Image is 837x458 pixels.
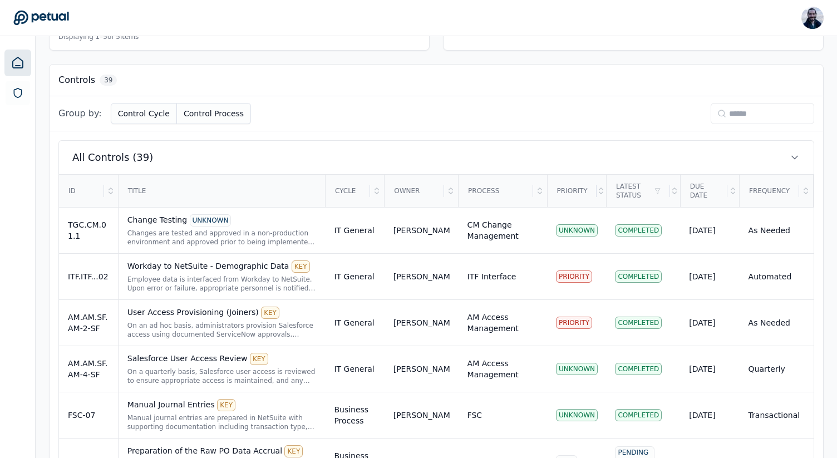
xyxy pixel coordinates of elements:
td: Transactional [740,392,814,439]
span: Displaying 1– 5 of 5 items [58,32,139,41]
div: Priority [548,175,597,206]
div: Latest Status [607,175,670,206]
div: Changes are tested and approved in a non-production environment and approved prior to being imple... [127,229,317,247]
h3: Controls [58,73,95,87]
td: As Needed [740,208,814,254]
span: All Controls (39) [72,150,153,165]
a: Dashboard [4,50,31,76]
div: Process [459,175,533,206]
td: IT General [325,254,384,300]
div: ID [60,175,104,206]
a: Go to Dashboard [13,10,69,26]
div: [PERSON_NAME] [393,225,450,236]
div: PRIORITY [556,317,592,329]
div: FSC [467,410,482,421]
div: FSC-07 [68,410,109,421]
div: CM Change Management [467,219,538,242]
button: Control Cycle [111,103,177,124]
div: [PERSON_NAME] [393,271,450,282]
div: User Access Provisioning (Joiners) [127,307,317,319]
td: IT General [325,300,384,346]
div: On a quarterly basis, Salesforce user access is reviewed to ensure appropriate access is maintain... [127,367,317,385]
div: Change Testing [127,214,317,226]
div: KEY [217,399,235,411]
div: UNKNOWN [556,409,598,421]
div: UNKNOWN [556,224,598,237]
td: IT General [325,346,384,392]
span: Group by: [58,107,102,120]
div: Workday to NetSuite - Demographic Data [127,260,317,273]
div: TGC.CM.01.1 [68,219,109,242]
div: Completed [615,409,662,421]
img: Roberto Fernandez [801,7,824,29]
div: Manual Journal Entries [127,399,317,411]
div: ITF.ITF...02 [68,271,109,282]
div: KEY [284,445,303,457]
div: Salesforce User Access Review [127,353,317,365]
div: PRIORITY [556,270,592,283]
div: [DATE] [689,317,730,328]
div: KEY [292,260,310,273]
div: Due Date [681,175,727,206]
div: Owner [385,175,444,206]
button: All Controls (39) [59,141,814,174]
div: UNKNOWN [190,214,232,226]
div: UNKNOWN [556,363,598,375]
div: Completed [615,224,662,237]
div: [DATE] [689,225,730,236]
div: ITF Interface [467,271,516,282]
div: Cycle [326,175,370,206]
div: Preparation of the Raw PO Data Accrual [127,445,317,457]
div: KEY [261,307,279,319]
div: Completed [615,270,662,283]
button: Control Process [177,103,251,124]
td: Quarterly [740,346,814,392]
td: Business Process [325,392,384,439]
div: [PERSON_NAME] [393,363,450,375]
span: 39 [100,75,117,86]
div: [DATE] [689,271,730,282]
div: [PERSON_NAME] [393,410,450,421]
div: AM Access Management [467,312,538,334]
div: [DATE] [689,410,730,421]
div: Completed [615,363,662,375]
div: AM Access Management [467,358,538,380]
div: Title [119,175,324,206]
div: AM.AM.SF.AM-2-SF [68,312,109,334]
div: Employee data is interfaced from Workday to NetSuite. Upon error or failure, appropriate personne... [127,275,317,293]
div: [DATE] [689,363,730,375]
div: Completed [615,317,662,329]
a: SOC 1 Reports [6,81,30,105]
div: Frequency [740,175,799,206]
td: IT General [325,208,384,254]
div: [PERSON_NAME] [393,317,450,328]
td: As Needed [740,300,814,346]
div: AM.AM.SF.AM-4-SF [68,358,109,380]
div: On an ad hoc basis, administrators provision Salesforce access using documented ServiceNow approv... [127,321,317,339]
div: Manual journal entries are prepared in NetSuite with supporting documentation including transacti... [127,413,317,431]
td: Automated [740,254,814,300]
div: KEY [250,353,268,365]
